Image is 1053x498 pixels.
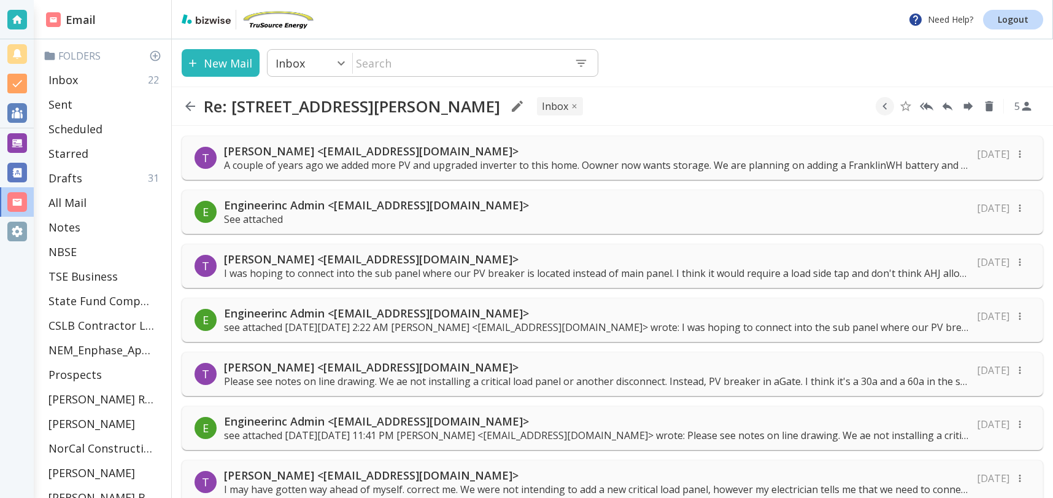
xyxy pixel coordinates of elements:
[224,198,529,212] p: Engineerinc Admin <[EMAIL_ADDRESS][DOMAIN_NAME]>
[980,97,998,115] button: Delete
[204,96,500,116] h2: Re: [STREET_ADDRESS][PERSON_NAME]
[202,204,209,219] p: E
[44,190,166,215] div: All Mail
[48,195,87,210] p: All Mail
[48,220,80,235] p: Notes
[959,97,978,115] button: Forward
[44,461,166,485] div: [PERSON_NAME]
[977,201,1009,215] p: [DATE]
[908,12,973,27] p: Need Help?
[48,441,154,456] p: NorCal Construction
[276,56,305,71] p: Inbox
[48,269,118,284] p: TSE Business
[202,259,209,273] p: T
[182,49,260,77] button: New Mail
[44,436,166,461] div: NorCal Construction
[44,289,166,313] div: State Fund Compensation
[917,97,936,115] button: Reply All
[48,465,135,480] p: [PERSON_NAME]
[977,255,1009,269] p: [DATE]
[224,468,970,483] p: [PERSON_NAME] <[EMAIL_ADDRESS][DOMAIN_NAME]>
[977,472,1009,485] p: [DATE]
[241,10,315,29] img: TruSource Energy, Inc.
[182,14,231,24] img: bizwise
[224,144,970,158] p: [PERSON_NAME] <[EMAIL_ADDRESS][DOMAIN_NAME]>
[542,99,568,113] p: INBOX
[224,360,970,375] p: [PERSON_NAME] <[EMAIL_ADDRESS][DOMAIN_NAME]>
[224,375,970,388] p: Please see notes on line drawing. We ae not installing a critical load panel or another disconnec...
[202,421,209,435] p: E
[48,392,154,407] p: [PERSON_NAME] Residence
[148,171,164,185] p: 31
[44,49,166,63] p: Folders
[44,92,166,117] div: Sent
[44,166,166,190] div: Drafts31
[938,97,957,115] button: Reply
[1014,99,1020,113] p: 5
[977,309,1009,323] p: [DATE]
[44,239,166,264] div: NBSE
[998,15,1028,24] p: Logout
[48,244,77,259] p: NBSE
[48,343,154,357] p: NEM_Enphase_Applications
[44,411,166,436] div: [PERSON_NAME]
[44,387,166,411] div: [PERSON_NAME] Residence
[224,212,529,226] p: See attached
[48,171,82,185] p: Drafts
[48,294,154,308] p: State Fund Compensation
[983,10,1043,29] a: Logout
[224,306,970,321] p: Engineerinc Admin <[EMAIL_ADDRESS][DOMAIN_NAME]>
[44,338,166,362] div: NEM_Enphase_Applications
[46,12,61,27] img: DashboardSidebarEmail.svg
[44,362,166,387] div: Prospects
[202,367,209,381] p: T
[202,150,209,165] p: T
[977,147,1009,161] p: [DATE]
[46,12,96,28] h2: Email
[1009,91,1038,121] button: See Participants
[48,72,78,87] p: Inbox
[44,68,166,92] div: Inbox22
[48,122,102,136] p: Scheduled
[48,318,154,333] p: CSLB Contractor License
[353,50,565,76] input: Search
[224,414,970,429] p: Engineerinc Admin <[EMAIL_ADDRESS][DOMAIN_NAME]>
[48,367,102,382] p: Prospects
[48,416,135,431] p: [PERSON_NAME]
[202,313,209,327] p: E
[224,429,970,442] p: see attached [DATE][DATE] 11:41 PM [PERSON_NAME] <[EMAIL_ADDRESS][DOMAIN_NAME]> wrote: Please see...
[44,264,166,289] div: TSE Business
[48,97,72,112] p: Sent
[44,117,166,141] div: Scheduled
[977,418,1009,431] p: [DATE]
[44,313,166,338] div: CSLB Contractor License
[224,321,970,334] p: see attached [DATE][DATE] 2:22 AM [PERSON_NAME] <[EMAIL_ADDRESS][DOMAIN_NAME]> wrote: I was hopin...
[224,252,970,267] p: [PERSON_NAME] <[EMAIL_ADDRESS][DOMAIN_NAME]>
[202,475,209,489] p: T
[44,215,166,239] div: Notes
[148,73,164,87] p: 22
[977,364,1009,377] p: [DATE]
[224,267,970,280] p: I was hoping to connect into the sub panel where our PV breaker is located instead of main panel....
[224,483,970,496] p: I may have gotten way ahead of myself. correct me. We were not intending to add a new critical lo...
[224,158,970,172] p: A couple of years ago we added more PV and upgraded inverter to this home. Oowner now wants stora...
[44,141,166,166] div: Starred
[48,146,88,161] p: Starred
